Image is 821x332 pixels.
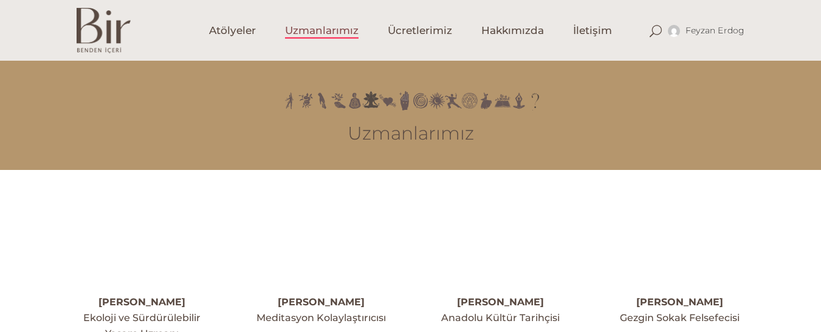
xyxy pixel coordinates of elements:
[256,312,386,324] span: Meditasyon Kolaylaştırıcısı
[481,24,544,38] span: Hakkımızda
[457,296,544,308] a: [PERSON_NAME]
[685,25,745,36] span: Feyzan Erdog
[278,197,363,282] img: svg%3E
[573,24,612,38] span: İletişim
[441,312,560,324] span: Anadolu Kültür Tarihçisi
[98,296,185,308] a: [PERSON_NAME]
[77,123,745,144] h3: Uzmanlarımız
[209,24,256,38] span: Atölyeler
[285,24,359,38] span: Uzmanlarımız
[458,197,543,282] img: svg%3E
[99,197,184,282] img: svg%3E
[636,296,723,308] a: [PERSON_NAME]
[388,24,452,38] span: Ücretlerimiz
[620,312,740,324] span: Gezgin Sokak Felsefecisi
[637,197,722,282] img: svg%3E
[278,296,365,308] a: [PERSON_NAME]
